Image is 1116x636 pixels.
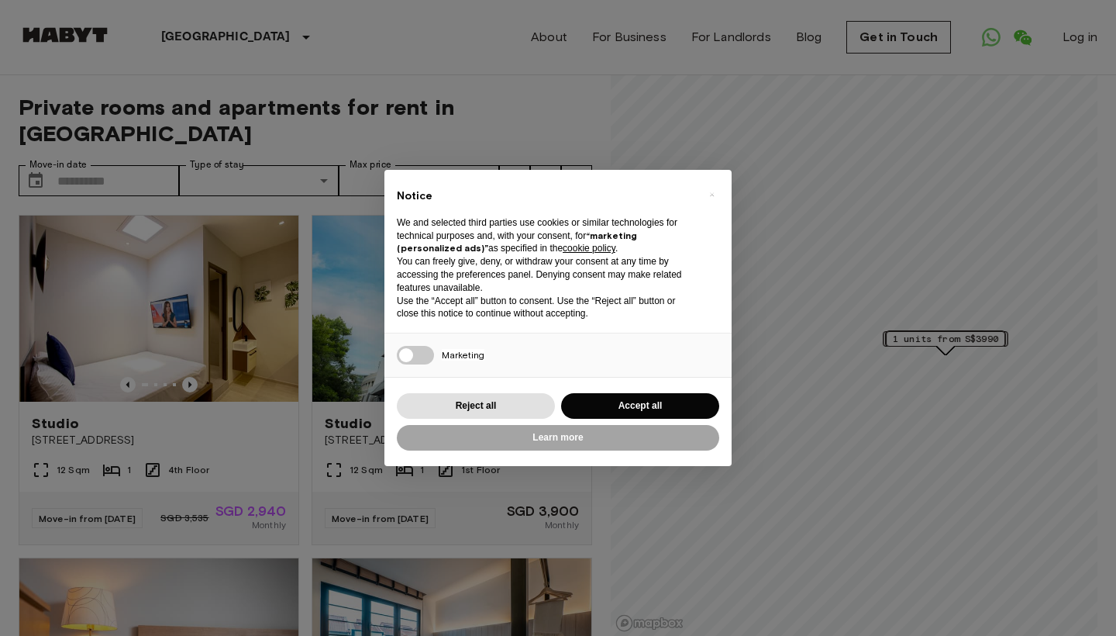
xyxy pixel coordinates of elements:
p: Use the “Accept all” button to consent. Use the “Reject all” button or close this notice to conti... [397,295,694,321]
strong: “marketing (personalized ads)” [397,230,637,254]
span: Marketing [442,349,484,361]
button: Learn more [397,425,719,451]
a: cookie policy [563,243,615,254]
button: Accept all [561,393,719,419]
span: × [709,185,715,204]
p: We and selected third parties use cookies or similar technologies for technical purposes and, wit... [397,216,694,255]
button: Close this notice [699,182,724,207]
p: You can freely give, deny, or withdraw your consent at any time by accessing the preferences pane... [397,255,694,294]
button: Reject all [397,393,555,419]
h2: Notice [397,188,694,204]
